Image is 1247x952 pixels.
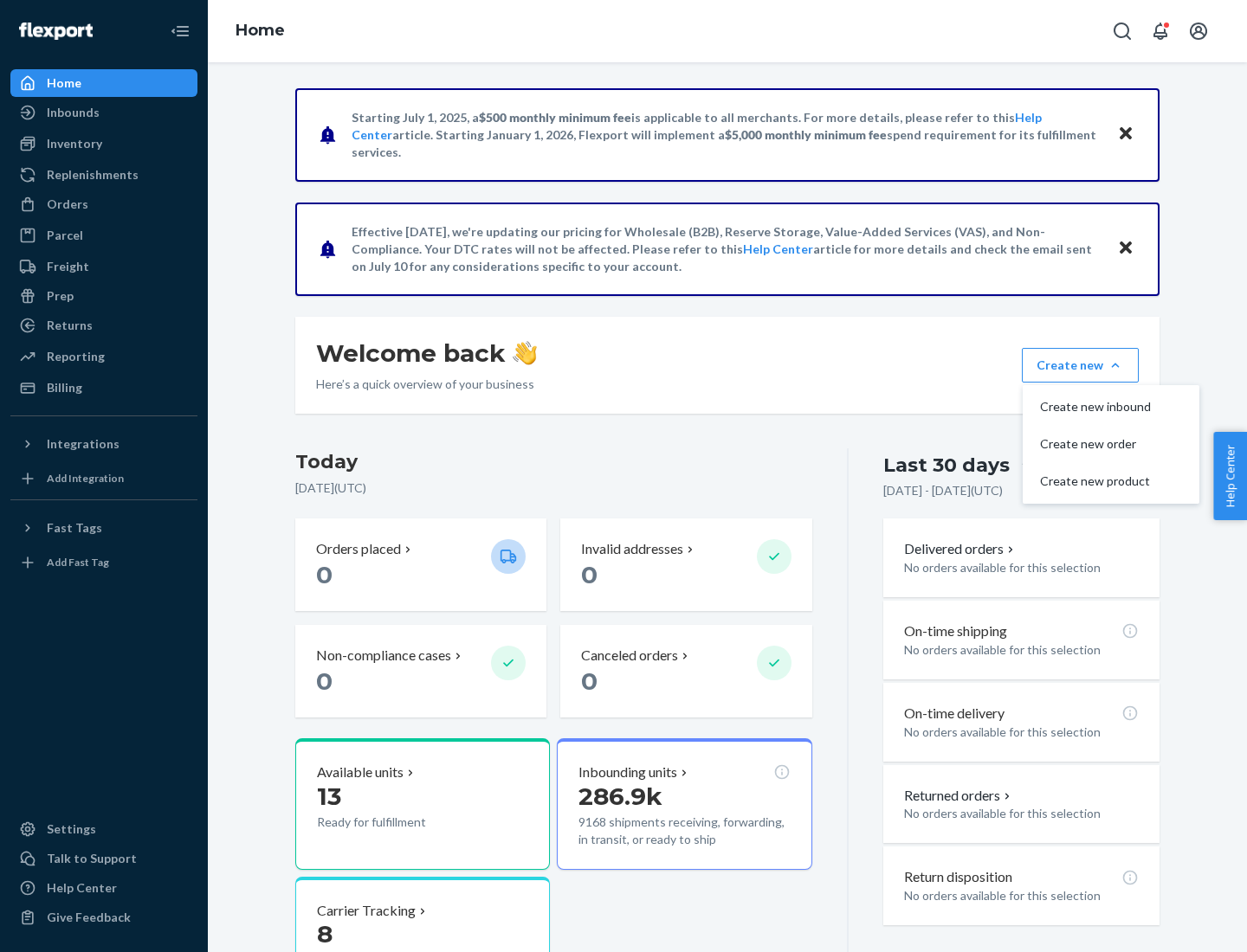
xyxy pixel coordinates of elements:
[578,782,662,811] span: 286.9k
[317,919,333,949] span: 8
[47,435,120,453] div: Integrations
[904,887,1139,904] p: No orders available for this selection
[904,786,1014,806] button: Returned orders
[316,646,451,666] p: Non-compliance cases
[1022,348,1139,383] button: Create newCreate new inboundCreate new orderCreate new product
[236,21,285,40] a: Home
[295,738,550,870] button: Available units13Ready for fulfillment
[352,109,1101,161] p: Starting July 1, 2025, a is applicable to all merchants. For more details, please refer to this a...
[10,161,197,189] a: Replenishments
[47,519,102,537] div: Fast Tags
[47,196,88,213] div: Orders
[1026,463,1196,500] button: Create new product
[10,874,197,902] a: Help Center
[1026,426,1196,463] button: Create new order
[47,287,74,305] div: Prep
[904,621,1007,641] p: On-time shipping
[479,110,631,125] span: $500 monthly minimum fee
[10,99,197,126] a: Inbounds
[513,341,537,365] img: hand-wave emoji
[10,514,197,542] button: Fast Tags
[316,666,333,696] span: 0
[904,724,1139,741] p: No orders available for this selection
[316,376,537,393] p: Here’s a quick overview of your business
[10,253,197,280] a: Freight
[47,909,131,926] div: Give Feedback
[295,448,812,476] h3: Today
[10,549,197,576] a: Add Fast Tag
[10,343,197,370] a: Reporting
[222,6,299,56] ol: breadcrumbs
[581,646,678,666] p: Canceled orders
[1143,14,1178,48] button: Open notifications
[1213,432,1247,520] button: Help Center
[295,479,812,497] p: [DATE] ( UTC )
[295,625,546,717] button: Non-compliance cases 0
[904,704,1005,724] p: On-time delivery
[581,666,598,696] span: 0
[10,465,197,492] a: Add Integration
[316,560,333,589] span: 0
[47,104,100,121] div: Inbounds
[317,814,477,831] p: Ready for fulfillment
[295,518,546,611] button: Orders placed 0
[47,317,93,334] div: Returns
[10,845,197,872] a: Talk to Support
[316,539,401,559] p: Orders placed
[10,130,197,158] a: Inventory
[47,227,83,244] div: Parcel
[1105,14,1140,48] button: Open Search Box
[352,223,1101,275] p: Effective [DATE], we're updating our pricing for Wholesale (B2B), Reserve Storage, Value-Added Se...
[47,166,139,183] div: Replenishments
[1040,475,1151,487] span: Create new product
[317,782,341,811] span: 13
[10,282,197,310] a: Prep
[10,815,197,843] a: Settings
[1115,122,1137,147] button: Close
[317,762,404,782] p: Available units
[163,14,197,48] button: Close Navigation
[904,867,1012,887] p: Return disposition
[47,348,105,365] div: Reporting
[578,814,790,848] p: 9168 shipments receiving, forwarding, in transit, or ready to ship
[1040,401,1151,413] span: Create new inbound
[1115,236,1137,261] button: Close
[10,190,197,218] a: Orders
[19,23,93,40] img: Flexport logo
[10,222,197,249] a: Parcel
[557,738,811,870] button: Inbounding units286.9k9168 shipments receiving, forwarding, in transit, or ready to ship
[581,560,598,589] span: 0
[47,74,81,92] div: Home
[47,879,117,897] div: Help Center
[10,430,197,458] button: Integrations
[743,241,813,256] a: Help Center
[1026,389,1196,426] button: Create new inbound
[883,452,1010,479] div: Last 30 days
[904,539,1018,559] button: Delivered orders
[560,518,811,611] button: Invalid addresses 0
[317,901,416,921] p: Carrier Tracking
[10,374,197,402] a: Billing
[904,805,1139,822] p: No orders available for this selection
[725,127,887,142] span: $5,000 monthly minimum fee
[883,482,1003,499] p: [DATE] - [DATE] ( UTC )
[560,625,811,717] button: Canceled orders 0
[47,820,96,838] div: Settings
[1040,438,1151,450] span: Create new order
[578,762,677,782] p: Inbounding units
[47,555,109,569] div: Add Fast Tag
[47,135,102,152] div: Inventory
[47,471,124,486] div: Add Integration
[47,379,82,396] div: Billing
[316,338,537,369] h1: Welcome back
[1181,14,1216,48] button: Open account menu
[904,559,1139,576] p: No orders available for this selection
[581,539,683,559] p: Invalid addresses
[10,904,197,931] button: Give Feedback
[904,641,1139,659] p: No orders available for this selection
[10,69,197,97] a: Home
[47,850,137,867] div: Talk to Support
